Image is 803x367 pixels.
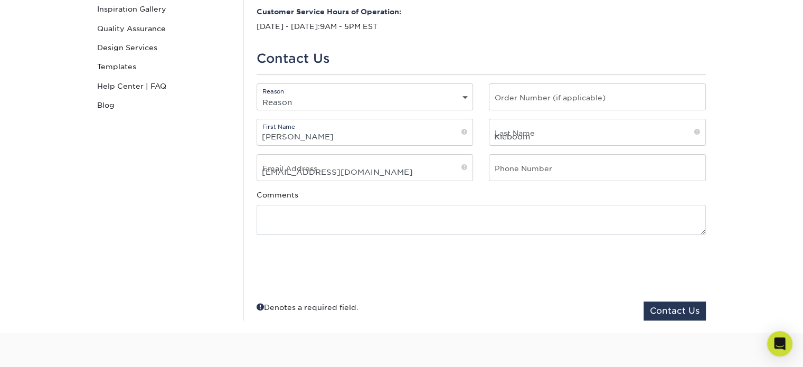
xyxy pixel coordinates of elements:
[93,19,235,38] a: Quality Assurance
[257,190,298,200] label: Comments
[93,96,235,115] a: Blog
[257,6,706,17] strong: Customer Service Hours of Operation:
[257,302,358,313] div: Denotes a required field.
[767,331,792,356] div: Open Intercom Messenger
[545,248,687,284] iframe: reCAPTCHA
[257,6,706,32] p: 9AM - 5PM EST
[93,38,235,57] a: Design Services
[257,22,320,31] span: [DATE] - [DATE]:
[93,57,235,76] a: Templates
[644,302,706,321] button: Contact Us
[257,51,706,67] h1: Contact Us
[93,77,235,96] a: Help Center | FAQ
